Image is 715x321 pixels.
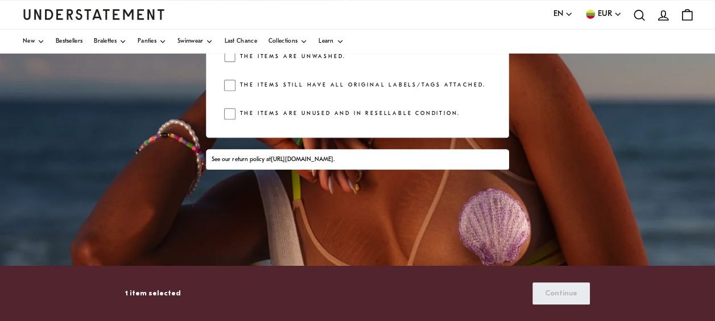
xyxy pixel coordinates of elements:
[319,30,344,53] a: Learn
[319,39,334,44] span: Learn
[235,108,460,120] label: The items are unused and in resellable condition.
[235,80,486,91] label: The items still have all original labels/tags attached.
[598,8,612,20] span: EUR
[224,30,257,53] a: Last Chance
[212,155,503,164] div: See our return policy at .
[56,39,82,44] span: Bestsellers
[553,8,573,20] button: EN
[235,51,346,63] label: The items are unwashed.
[268,39,297,44] span: Collections
[94,30,126,53] a: Bralettes
[224,39,257,44] span: Last Chance
[23,39,35,44] span: New
[177,39,203,44] span: Swimwear
[270,157,333,163] a: [URL][DOMAIN_NAME]
[584,8,622,20] button: EUR
[138,39,156,44] span: Panties
[553,8,563,20] span: EN
[138,30,166,53] a: Panties
[268,30,307,53] a: Collections
[56,30,82,53] a: Bestsellers
[23,30,44,53] a: New
[23,9,165,19] a: Understatement Homepage
[94,39,117,44] span: Bralettes
[177,30,213,53] a: Swimwear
